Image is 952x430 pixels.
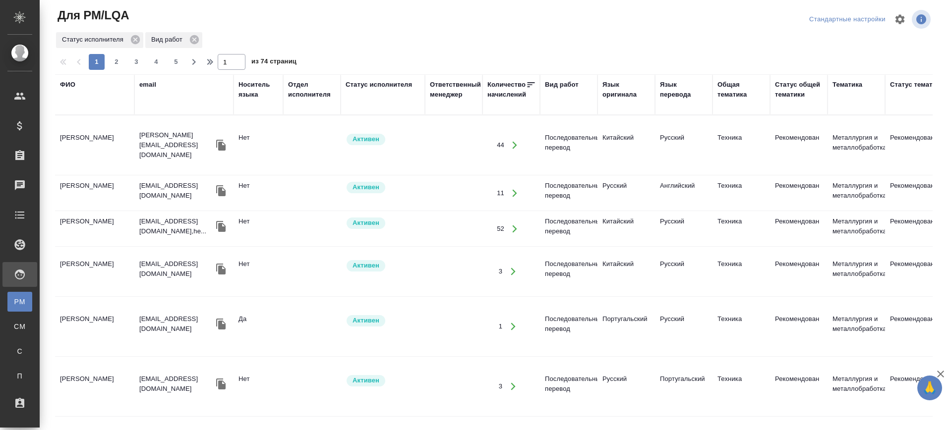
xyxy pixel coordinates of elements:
td: Китайский [597,212,655,246]
td: Португальский [655,369,713,404]
td: Металлургия и металлобработка [828,309,885,344]
div: Язык оригинала [602,80,650,100]
td: Металлургия и металлобработка [828,254,885,289]
p: [EMAIL_ADDRESS][DOMAIN_NAME],he... [139,216,214,236]
td: Русский [655,254,713,289]
td: Китайский [597,128,655,162]
button: Открыть работы [505,218,525,239]
p: [EMAIL_ADDRESS][DOMAIN_NAME] [139,259,214,279]
td: Металлургия и металлобработка [828,128,885,162]
button: Скопировать [214,317,229,331]
td: Рекомендован [770,176,828,211]
div: Отдел исполнителя [288,80,336,100]
td: Техника [713,176,770,211]
td: Техника [713,212,770,246]
td: [PERSON_NAME] [55,369,134,404]
span: Посмотреть информацию [912,10,933,29]
td: [PERSON_NAME] [55,212,134,246]
td: Португальский [597,309,655,344]
div: Носитель языка [238,80,278,100]
button: 🙏 [917,376,942,400]
td: Техника [713,369,770,404]
div: Статус исполнителя [346,80,412,90]
td: [PERSON_NAME] [55,309,134,344]
p: [EMAIL_ADDRESS][DOMAIN_NAME] [139,181,214,201]
div: Количество начислений [487,80,526,100]
a: PM [7,292,32,312]
div: Язык перевода [660,80,708,100]
span: П [12,371,27,381]
div: Рядовой исполнитель: назначай с учетом рейтинга [346,216,420,230]
td: Китайский [597,254,655,289]
span: С [12,346,27,356]
div: 11 [497,188,504,198]
div: Рядовой исполнитель: назначай с учетом рейтинга [346,374,420,387]
div: 3 [499,267,502,276]
div: email [139,80,156,90]
div: Рядовой исполнитель: назначай с учетом рейтинга [346,133,420,146]
button: Открыть работы [503,376,523,397]
button: 4 [148,54,164,70]
button: 3 [128,54,144,70]
td: Металлургия и металлобработка [828,369,885,404]
td: Последовательный перевод [540,309,597,344]
td: Нет [234,369,283,404]
td: Да [234,309,283,344]
a: С [7,341,32,361]
div: Вид работ [545,80,579,90]
div: Статус общей тематики [775,80,823,100]
td: Русский [597,176,655,211]
button: Открыть работы [503,262,523,282]
div: 1 [499,322,502,331]
div: Рядовой исполнитель: назначай с учетом рейтинга [346,259,420,272]
td: Русский [655,212,713,246]
div: ФИО [60,80,75,90]
p: Вид работ [151,35,186,45]
td: Рекомендован [770,128,828,162]
td: [PERSON_NAME] [55,128,134,162]
span: 4 [148,57,164,67]
td: Последовательный перевод [540,254,597,289]
div: Вид работ [145,32,202,48]
td: Русский [655,309,713,344]
button: Скопировать [214,262,229,276]
div: split button [807,12,888,27]
button: Скопировать [214,219,229,234]
div: 3 [499,381,502,391]
button: Открыть работы [505,135,525,156]
p: Активен [353,261,379,270]
td: Нет [234,176,283,211]
div: Ответственный менеджер [430,80,481,100]
p: [EMAIL_ADDRESS][DOMAIN_NAME] [139,374,214,394]
div: Статус исполнителя [56,32,143,48]
p: Активен [353,134,379,144]
td: [PERSON_NAME] [55,176,134,211]
div: Рядовой исполнитель: назначай с учетом рейтинга [346,181,420,194]
td: Нет [234,212,283,246]
td: Техника [713,128,770,162]
span: 5 [168,57,184,67]
a: П [7,366,32,386]
td: Нет [234,254,283,289]
td: Рекомендован [770,254,828,289]
p: Статус исполнителя [62,35,127,45]
td: Русский [655,128,713,162]
button: Открыть работы [503,317,523,337]
div: Статус тематики [890,80,944,90]
span: 2 [109,57,124,67]
button: Скопировать [214,183,229,198]
td: Металлургия и металлобработка [828,212,885,246]
p: Активен [353,316,379,325]
p: [PERSON_NAME][EMAIL_ADDRESS][DOMAIN_NAME] [139,130,214,160]
button: Открыть работы [505,183,525,203]
td: [PERSON_NAME] [55,254,134,289]
td: Последовательный перевод [540,369,597,404]
td: Рекомендован [770,212,828,246]
button: 5 [168,54,184,70]
a: CM [7,317,32,336]
p: [EMAIL_ADDRESS][DOMAIN_NAME] [139,314,214,334]
td: Техника [713,254,770,289]
span: CM [12,322,27,331]
td: Последовательный перевод [540,212,597,246]
td: Техника [713,309,770,344]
